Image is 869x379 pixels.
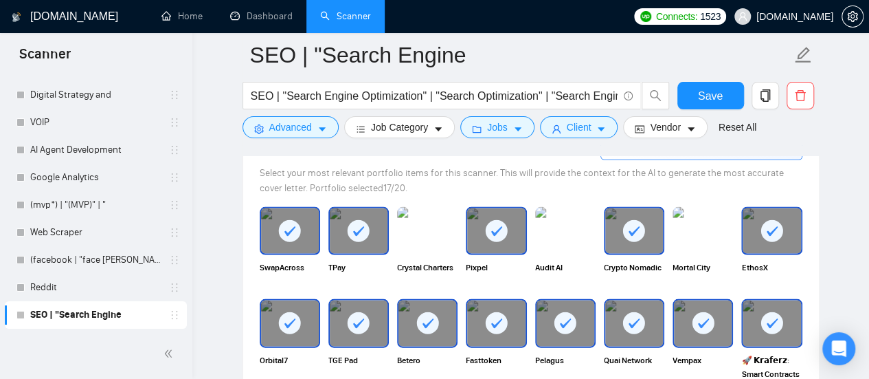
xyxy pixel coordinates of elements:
[656,9,697,24] span: Connects:
[30,136,161,164] a: AI Agent Development
[250,38,791,72] input: Scanner name...
[460,116,534,138] button: folderJobscaret-down
[30,274,161,301] a: Reddit
[822,332,855,365] div: Open Intercom Messenger
[640,11,651,22] img: upwork-logo.png
[169,89,180,100] span: holder
[635,124,644,134] span: idcard
[842,6,864,28] button: setting
[642,89,668,102] span: search
[30,219,161,246] a: Web Scraper
[698,87,723,105] span: Save
[169,227,180,238] span: holder
[752,82,779,109] button: copy
[738,12,747,21] span: user
[30,246,161,274] a: (facebook | "face [PERSON_NAME]
[317,124,327,134] span: caret-down
[642,82,669,109] button: search
[842,11,864,22] a: setting
[752,89,778,102] span: copy
[540,116,618,138] button: userClientcaret-down
[169,172,180,183] span: holder
[673,261,733,288] span: Mortal City
[842,11,863,22] span: setting
[30,81,161,109] a: Digital Strategy and
[269,120,312,135] span: Advanced
[487,120,508,135] span: Jobs
[169,199,180,210] span: holder
[356,124,365,134] span: bars
[320,10,371,22] a: searchScanner
[535,207,596,255] img: portfolio thumbnail image
[30,191,161,219] a: (mvp*) | "(MVP)" | "
[466,261,526,288] span: Pixpel
[12,6,21,28] img: logo
[230,10,293,22] a: dashboardDashboard
[472,124,482,134] span: folder
[623,116,707,138] button: idcardVendorcaret-down
[371,120,428,135] span: Job Category
[344,116,455,138] button: barsJob Categorycaret-down
[624,91,633,100] span: info-circle
[397,261,458,288] span: Crystal Charters
[169,117,180,128] span: holder
[169,282,180,293] span: holder
[650,120,680,135] span: Vendor
[433,124,443,134] span: caret-down
[260,261,320,288] span: SwapAcross
[8,44,82,73] span: Scanner
[30,164,161,191] a: Google Analytics
[163,347,177,360] span: double-left
[254,124,264,134] span: setting
[787,82,814,109] button: delete
[686,124,696,134] span: caret-down
[513,124,523,134] span: caret-down
[673,207,733,255] img: portfolio thumbnail image
[30,109,161,136] a: VOIP
[741,261,802,288] span: EthosX
[719,120,756,135] a: Reset All
[260,145,351,157] span: Select your portfolio:
[567,120,591,135] span: Client
[397,207,458,255] img: portfolio thumbnail image
[794,46,812,64] span: edit
[169,255,180,266] span: holder
[787,89,813,102] span: delete
[260,167,784,194] span: Select your most relevant portfolio items for this scanner. This will provide the context for the...
[552,124,561,134] span: user
[328,261,389,288] span: TPay
[596,124,606,134] span: caret-down
[535,261,596,288] span: Audit AI
[161,10,203,22] a: homeHome
[242,116,339,138] button: settingAdvancedcaret-down
[251,87,618,105] input: Search Freelance Jobs...
[700,9,721,24] span: 1523
[169,310,180,321] span: holder
[677,82,744,109] button: Save
[604,261,664,288] span: Crypto Nomadic
[30,301,161,329] a: SEO | "Search Engine
[169,144,180,155] span: holder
